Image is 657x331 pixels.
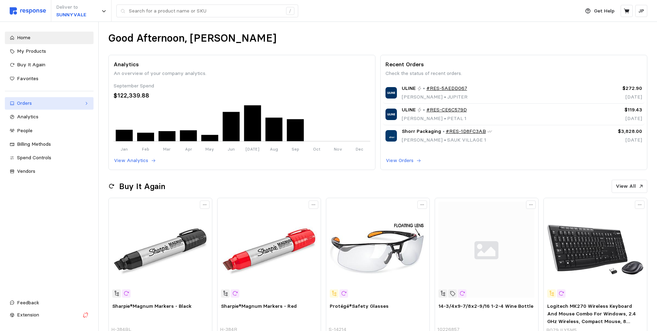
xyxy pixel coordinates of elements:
p: JP [638,7,644,15]
p: [PERSON_NAME] SAUK VILLAGE 1 [402,136,492,144]
div: September Spend [114,82,370,90]
p: $272.90 [581,85,642,92]
div: / [286,7,294,15]
span: • [443,94,447,100]
a: People [5,125,94,137]
tspan: Sep [291,146,299,152]
img: H-384BL [112,202,208,298]
h1: Good Afternoon, [PERSON_NAME] [108,32,276,45]
img: svg%3e [438,202,534,298]
a: Buy It Again [5,59,94,71]
p: [DATE] [581,115,642,122]
span: Shorr Packaging [402,128,441,135]
button: View Orders [385,156,421,165]
p: $3,828.00 [581,128,642,135]
img: 61pUul1oDlL.__AC_SX300_SY300_QL70_ML2_.jpg [547,202,643,298]
p: SUNNYVALE [56,11,86,19]
a: Home [5,32,94,44]
span: Feedback [17,299,39,306]
p: • [423,85,425,92]
button: Get Help [581,5,619,18]
p: View Orders [386,157,414,164]
h2: Buy It Again [119,181,165,192]
img: H-384R [221,202,317,298]
span: My Products [17,48,46,54]
p: An overview of your company analytics. [114,70,370,77]
a: Analytics [5,111,94,123]
img: Shorr Packaging [385,130,397,142]
span: • [443,137,447,143]
img: ULINE [385,109,397,120]
button: View All [612,180,647,193]
p: • [423,106,425,114]
tspan: Feb [142,146,149,152]
p: Deliver to [56,3,86,11]
span: Vendors [17,168,35,174]
tspan: [DATE] [246,146,259,152]
span: Buy It Again [17,61,45,68]
tspan: Nov [334,146,342,152]
span: Analytics [17,113,38,120]
a: Vendors [5,165,94,178]
div: Orders [17,100,81,107]
p: $119.43 [581,106,642,114]
a: Billing Methods [5,138,94,151]
a: #RES-CE6C579D [426,106,467,114]
p: Check the status of recent orders. [385,70,642,77]
a: Favorites [5,73,94,85]
p: Analytics [114,60,370,69]
input: Search for a product name or SKU [129,5,282,17]
tspan: Apr [185,146,192,152]
p: [PERSON_NAME] PETAL 1 [402,115,467,122]
p: [PERSON_NAME] JUPITER [402,93,468,101]
span: • [443,115,447,121]
p: Get Help [594,7,614,15]
span: ULINE [402,106,416,114]
p: View Analytics [114,157,148,164]
a: #RES-5AEDD067 [426,85,467,92]
p: Recent Orders [385,60,642,69]
img: S-14214_txt_USEng [330,202,426,298]
tspan: Jan [121,146,128,152]
span: Billing Methods [17,141,51,147]
span: Spend Controls [17,154,51,161]
span: Sharpie®Magnum Markers - Black [112,303,192,309]
button: View Analytics [114,156,156,165]
p: [DATE] [581,136,642,144]
tspan: Aug [270,146,278,152]
tspan: May [205,146,214,152]
span: 14-3/4x9-7/8x2-9/16 1-2-4 Wine Bottle [438,303,533,309]
a: Orders [5,97,94,110]
span: Extension [17,312,39,318]
p: [DATE] [581,93,642,101]
span: Protégé®Safety Glasses [330,303,389,309]
tspan: Dec [356,146,363,152]
img: ULINE [385,87,397,99]
button: Feedback [5,297,94,309]
tspan: Oct [313,146,320,152]
img: svg%3e [10,7,46,15]
button: JP [635,5,647,17]
div: $122,339.88 [114,91,370,100]
span: People [17,127,33,134]
button: Extension [5,309,94,321]
span: Favorites [17,75,38,82]
a: My Products [5,45,94,58]
a: Spend Controls [5,152,94,164]
a: #RES-1D8FC3AB [446,128,486,135]
span: ULINE [402,85,416,92]
p: • [443,128,445,135]
span: Home [17,34,30,41]
p: View All [616,183,636,190]
tspan: Jun [228,146,235,152]
tspan: Mar [163,146,171,152]
span: Sharpie®Magnum Markers - Red [221,303,297,309]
